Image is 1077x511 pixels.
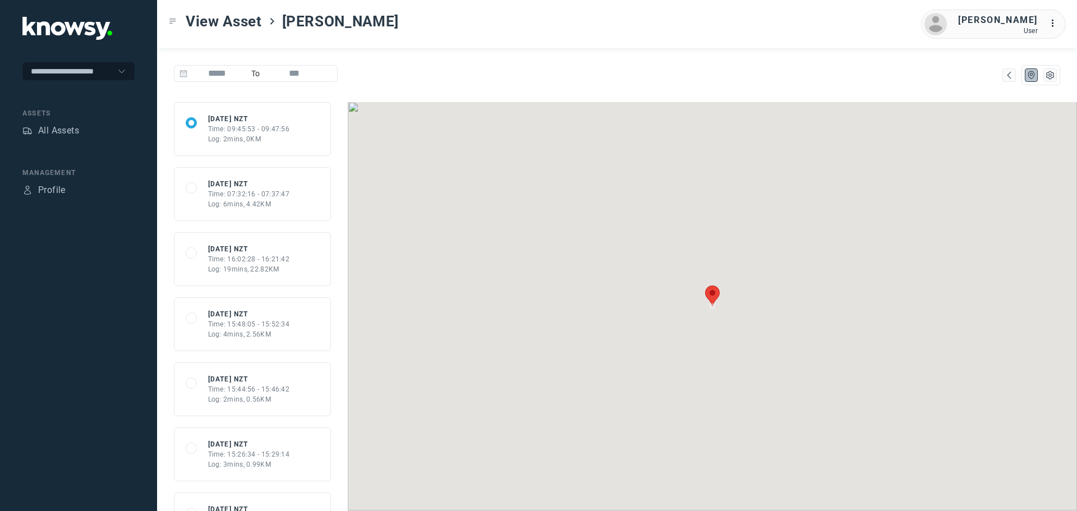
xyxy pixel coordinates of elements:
span: To [247,65,265,82]
div: : [1049,17,1062,32]
div: Time: 15:26:34 - 15:29:14 [208,449,290,459]
div: Time: 16:02:28 - 16:21:42 [208,254,290,264]
tspan: ... [1050,19,1061,27]
div: Profile [22,185,33,195]
a: AssetsAll Assets [22,124,79,137]
div: Toggle Menu [169,17,177,25]
div: Management [22,168,135,178]
div: Time: 15:48:05 - 15:52:34 [208,319,290,329]
div: Assets [22,126,33,136]
div: Log: 6mins, 4.42KM [208,199,290,209]
a: ProfileProfile [22,183,66,197]
div: Profile [38,183,66,197]
div: Time: 07:32:16 - 07:37:47 [208,189,290,199]
div: List [1045,70,1055,80]
div: Log: 2mins, 0KM [208,134,290,144]
div: [DATE] NZT [208,114,290,124]
div: Log: 3mins, 0.99KM [208,459,290,469]
div: Log: 2mins, 0.56KM [208,394,290,404]
div: : [1049,17,1062,30]
span: View Asset [186,11,262,31]
div: Map [1004,70,1014,80]
div: [PERSON_NAME] [958,13,1038,27]
div: All Assets [38,124,79,137]
div: > [268,17,277,26]
div: [DATE] NZT [208,374,290,384]
div: Time: 15:44:56 - 15:46:42 [208,384,290,394]
span: [PERSON_NAME] [282,11,399,31]
div: User [958,27,1038,35]
img: avatar.png [924,13,947,35]
div: Time: 09:45:53 - 09:47:56 [208,124,290,134]
div: Assets [22,108,135,118]
div: [DATE] NZT [208,439,290,449]
img: Application Logo [22,17,112,40]
div: [DATE] NZT [208,309,290,319]
div: [DATE] NZT [208,179,290,189]
div: Log: 4mins, 2.56KM [208,329,290,339]
div: Map [1027,70,1037,80]
div: Log: 19mins, 22.82KM [208,264,290,274]
div: [DATE] NZT [208,244,290,254]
